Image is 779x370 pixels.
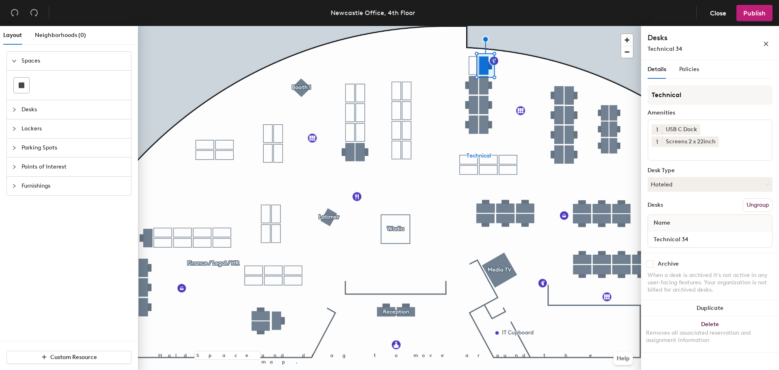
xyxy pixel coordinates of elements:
span: collapsed [12,145,17,150]
div: Desks [648,202,663,208]
div: Amenities [648,110,773,116]
span: Spaces [22,52,126,70]
button: Custom Resource [6,351,131,364]
span: Technical 34 [648,45,682,52]
button: 1 [652,136,662,147]
button: 1 [652,124,662,135]
span: collapsed [12,184,17,188]
button: Close [703,5,733,21]
span: close [763,41,769,47]
button: Ungroup [743,198,773,212]
span: Desks [22,100,126,119]
span: undo [11,9,19,17]
span: Policies [679,66,699,73]
span: 1 [656,138,658,146]
span: 1 [656,125,658,134]
button: Duplicate [641,300,779,316]
span: Publish [743,9,766,17]
button: Undo (⌘ + Z) [6,5,23,21]
div: When a desk is archived it's not active in any user-facing features. Your organization is not bil... [648,272,773,294]
span: Details [648,66,666,73]
span: collapsed [12,164,17,169]
span: Close [710,9,726,17]
button: Hoteled [648,177,773,192]
div: Archive [658,261,679,267]
span: collapsed [12,126,17,131]
span: Layout [3,32,22,39]
span: Lockers [22,119,126,138]
span: Neighborhoods (0) [35,32,86,39]
span: collapsed [12,107,17,112]
div: Newcastle Office, 4th Floor [331,8,415,18]
span: Custom Resource [50,354,97,361]
div: Removes all associated reservation and assignment information [646,329,774,344]
button: Redo (⌘ + ⇧ + Z) [26,5,42,21]
div: Desk Type [648,167,773,174]
span: Furnishings [22,177,126,195]
span: Name [650,216,674,230]
span: Parking Spots [22,138,126,157]
button: DeleteRemoves all associated reservation and assignment information [641,316,779,352]
button: Help [613,352,633,365]
span: expanded [12,58,17,63]
button: Publish [736,5,773,21]
input: Unnamed desk [650,234,770,245]
span: Points of Interest [22,158,126,176]
div: USB C Dock [662,124,700,135]
div: Screens 2 x 22inch [662,136,719,147]
h4: Desks [648,32,737,43]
